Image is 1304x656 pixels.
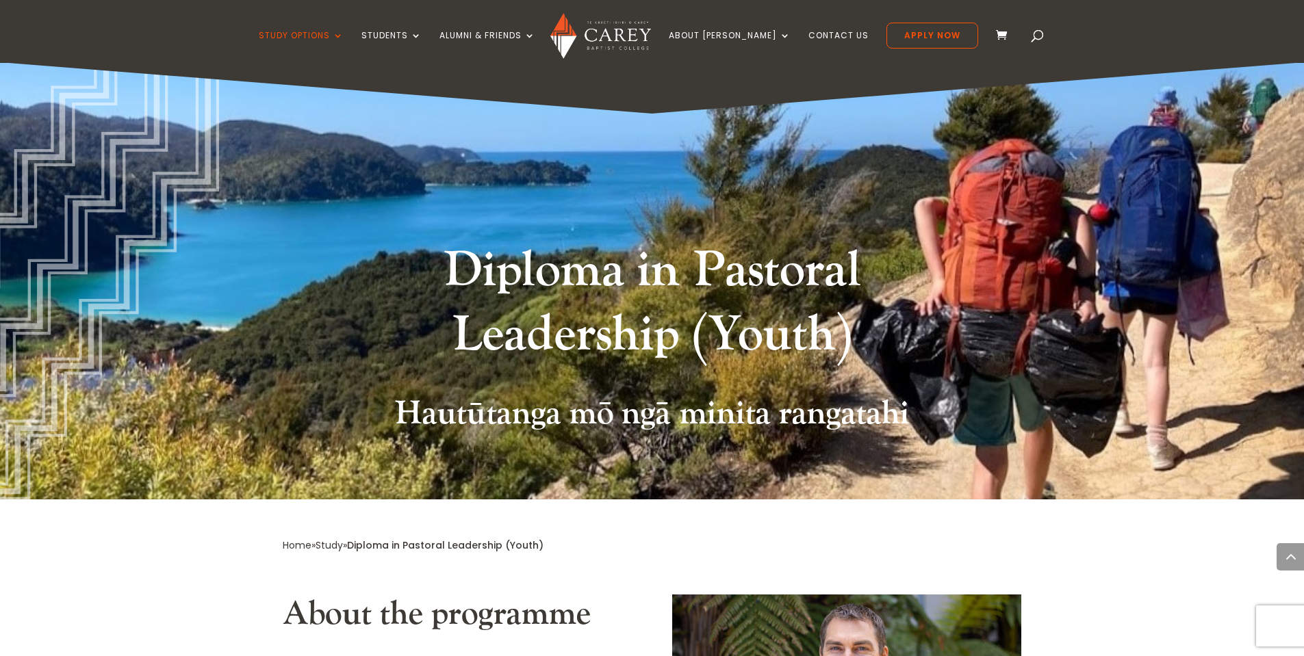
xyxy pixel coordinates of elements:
a: Study [316,538,343,552]
a: Contact Us [808,31,869,63]
a: Home [283,538,311,552]
a: Study Options [259,31,344,63]
span: Diploma in Pastoral Leadership (Youth) [347,538,544,552]
h1: Diploma in Pastoral Leadership (Youth) [396,239,909,373]
span: » » [283,538,544,552]
span: About the programme [283,593,591,635]
img: Carey Baptist College [550,13,651,59]
a: About [PERSON_NAME] [669,31,791,63]
a: Apply Now [886,23,978,49]
a: Students [361,31,422,63]
h2: Hautūtanga mō ngā minita rangatahi [283,394,1022,441]
a: Alumni & Friends [439,31,535,63]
